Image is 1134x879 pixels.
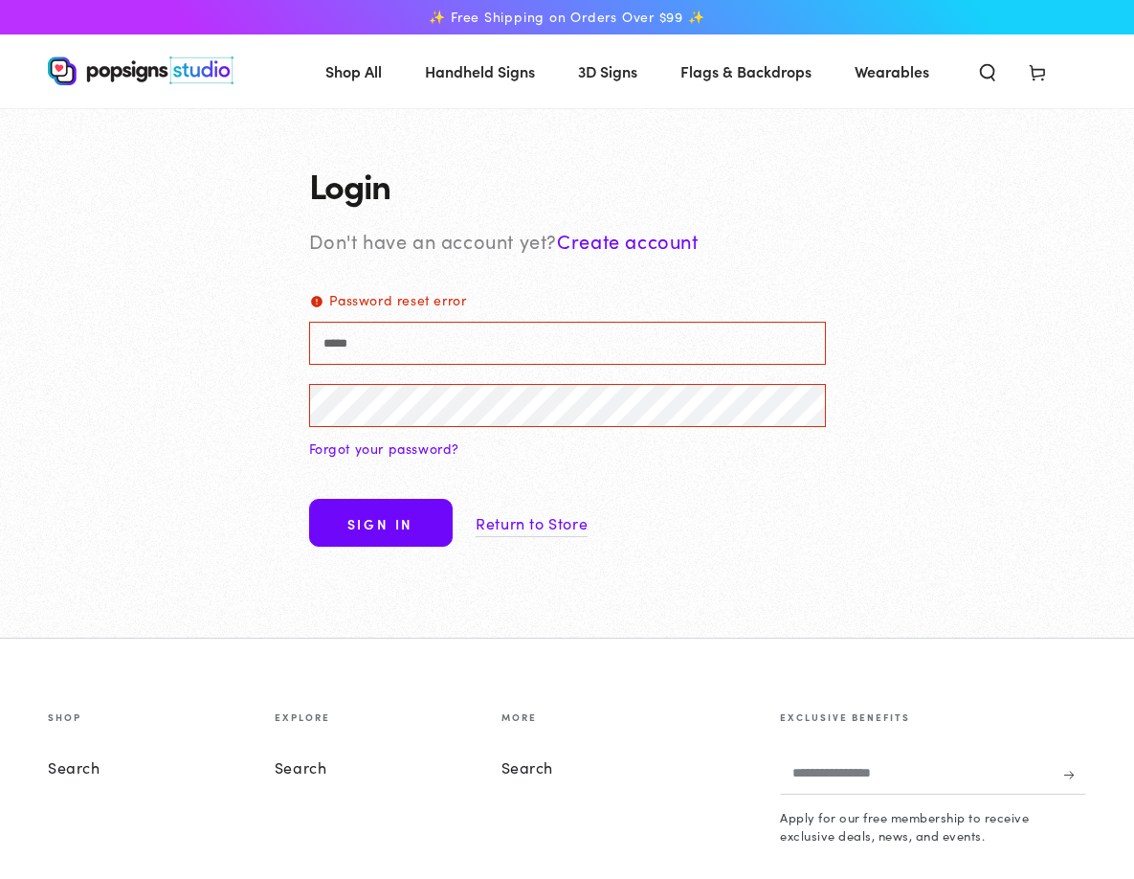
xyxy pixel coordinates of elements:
[680,57,812,85] span: Flags & Backdrops
[780,809,1086,844] p: Apply for our free membership to receive exclusive deals, news, and events.
[275,712,330,728] p: Explore
[309,499,453,547] button: Sign in
[578,57,637,85] span: 3D Signs
[963,50,1012,92] summary: Search our site
[411,46,549,97] a: Handheld Signs
[557,227,698,254] a: Create account
[855,57,929,85] span: Wearables
[501,712,537,728] p: More
[275,756,327,778] a: Search
[429,9,704,26] span: ✨ Free Shipping on Orders Over $99 ✨
[840,46,944,97] a: Wearables
[564,46,652,97] a: 3D Signs
[309,292,826,307] small: Password reset error
[780,712,910,728] p: Exclusive benefits
[309,227,826,254] p: Don't have an account yet?
[309,437,460,461] a: Forgot your password?
[309,166,826,204] h1: Login
[501,706,709,728] summary: More
[425,57,535,85] span: Handheld Signs
[48,712,81,728] p: Shop
[501,756,554,778] a: Search
[275,706,482,728] summary: Explore
[476,509,588,537] a: Return to Store
[325,57,382,85] span: Shop All
[666,46,826,97] a: Flags & Backdrops
[48,756,100,778] a: Search
[48,56,233,85] img: Popsigns Studio
[48,706,256,728] summary: Shop
[780,706,1086,728] summary: Exclusive benefits
[311,46,396,97] a: Shop All
[1064,752,1086,794] button: Subscribe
